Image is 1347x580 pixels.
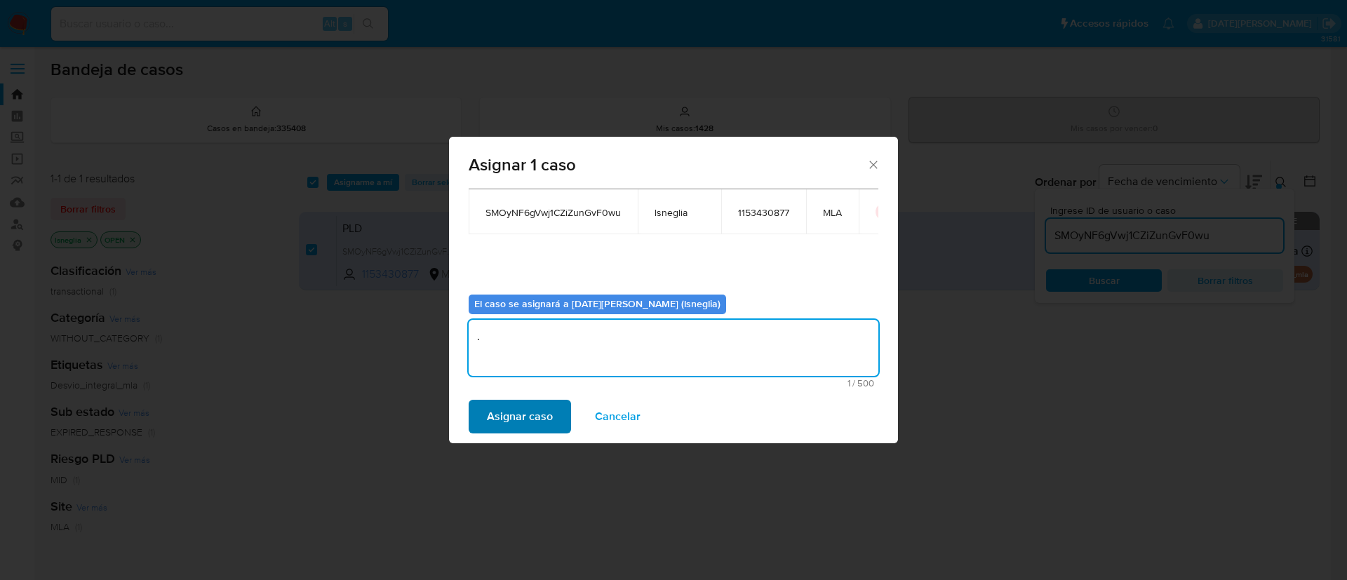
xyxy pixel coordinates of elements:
[876,203,892,220] button: icon-button
[469,320,878,376] textarea: .
[474,297,721,311] b: El caso se asignará a [DATE][PERSON_NAME] (lsneglia)
[469,400,571,433] button: Asignar caso
[738,206,789,219] span: 1153430877
[473,379,874,388] span: Máximo 500 caracteres
[823,206,842,219] span: MLA
[485,206,621,219] span: SMOyNF6gVwj1CZiZunGvF0wu
[866,158,879,170] button: Cerrar ventana
[487,401,553,432] span: Asignar caso
[655,206,704,219] span: lsneglia
[469,156,866,173] span: Asignar 1 caso
[577,400,659,433] button: Cancelar
[449,137,898,443] div: assign-modal
[595,401,641,432] span: Cancelar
